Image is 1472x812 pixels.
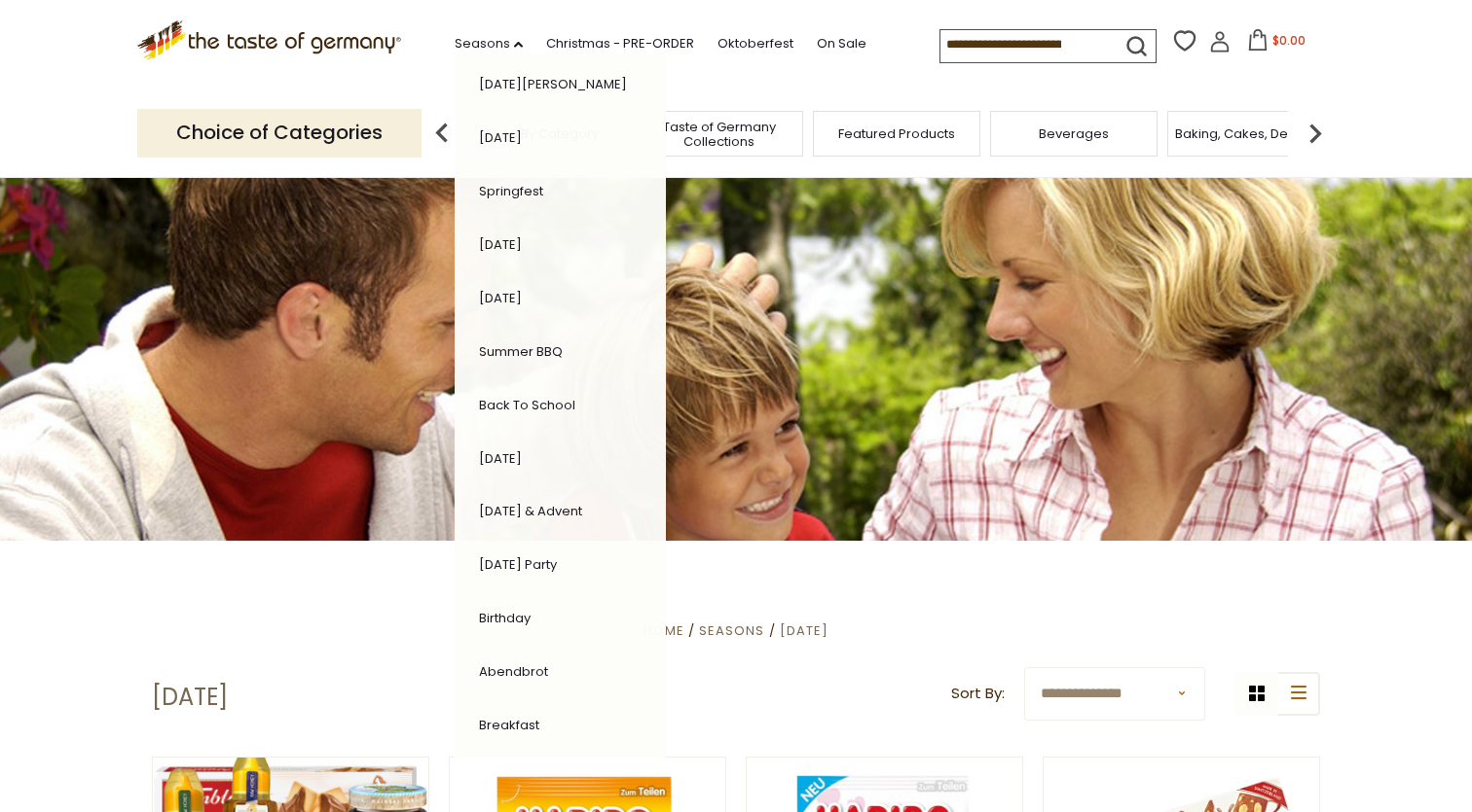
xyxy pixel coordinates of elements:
[1296,114,1335,153] img: next arrow
[479,289,522,307] a: [DATE]
[479,182,543,200] a: Springfest
[423,114,461,153] img: previous arrow
[479,555,557,574] a: [DATE] Party
[1039,126,1109,141] a: Beverages
[951,682,1005,706] label: Sort By:
[838,126,955,141] a: Featured Products
[137,109,422,157] p: Choice of Categories
[479,342,563,361] a: Summer BBQ
[699,621,764,640] a: Seasons
[817,33,866,54] a: On Sale
[479,75,627,93] a: [DATE][PERSON_NAME]
[479,716,539,734] a: Breakfast
[718,33,793,54] a: Oktoberfest
[642,120,797,149] a: Taste of Germany Collections
[546,33,694,54] a: Christmas - PRE-ORDER
[780,621,828,640] a: [DATE]
[479,128,522,147] a: [DATE]
[479,396,575,414] a: Back to School
[479,502,582,520] a: [DATE] & Advent
[479,662,548,681] a: Abendbrot
[152,683,228,712] h1: [DATE]
[455,33,523,54] a: Seasons
[1234,29,1317,58] button: $0.00
[1175,126,1326,141] a: Baking, Cakes, Desserts
[479,235,522,254] a: [DATE]
[479,449,522,468] a: [DATE]
[1272,32,1306,49] span: $0.00
[479,609,531,627] a: Birthday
